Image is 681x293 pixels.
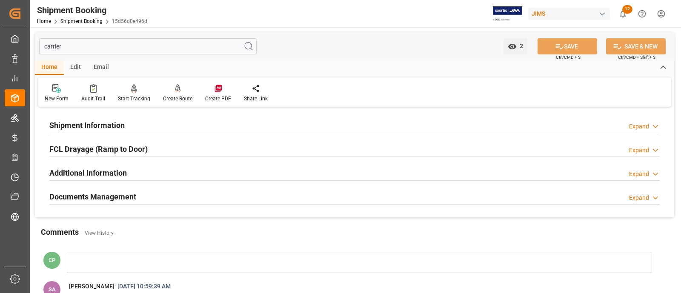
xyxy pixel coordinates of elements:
div: Shipment Booking [37,4,147,17]
input: Search Fields [39,38,257,54]
button: SAVE [538,38,597,54]
div: Expand [629,146,649,155]
div: Expand [629,170,649,179]
div: Expand [629,122,649,131]
span: SA [49,286,56,293]
div: Share Link [244,95,268,102]
div: Edit [64,60,87,75]
button: JIMS [528,6,613,22]
a: Home [37,18,51,24]
div: New Form [45,95,69,102]
button: SAVE & NEW [606,38,666,54]
button: open menu [504,38,527,54]
span: 2 [517,43,523,49]
div: Expand [629,193,649,202]
button: show 12 new notifications [613,4,632,23]
div: JIMS [528,8,610,20]
h2: Shipment Information [49,119,125,131]
a: View History [85,230,114,236]
div: Create PDF [205,95,231,102]
span: 12 [622,5,632,14]
a: Shipment Booking [60,18,103,24]
div: Create Route [163,95,192,102]
div: Start Tracking [118,95,150,102]
img: Exertis%20JAM%20-%20Email%20Logo.jpg_1722504956.jpg [493,6,522,21]
span: Ctrl/CMD + S [556,54,581,60]
button: Help Center [632,4,652,23]
span: Ctrl/CMD + Shift + S [618,54,655,60]
h2: Comments [41,226,79,238]
span: [PERSON_NAME] [69,283,114,290]
div: Home [35,60,64,75]
div: Email [87,60,115,75]
span: [DATE] 10:59:39 AM [114,283,174,290]
span: CP [49,257,55,263]
h2: FCL Drayage (Ramp to Door) [49,143,148,155]
div: Audit Trail [81,95,105,102]
h2: Additional Information [49,167,127,179]
h2: Documents Management [49,191,136,202]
